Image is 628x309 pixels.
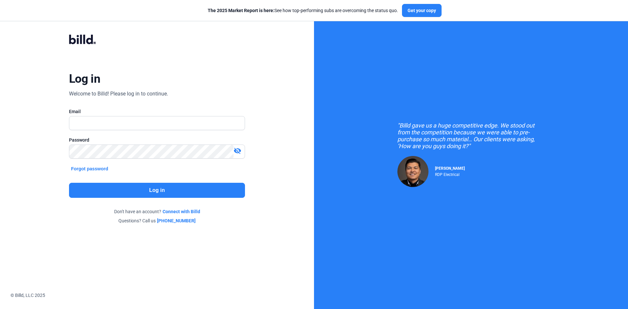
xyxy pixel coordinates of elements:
button: Log in [69,183,245,198]
div: RDP Electrical [435,171,465,177]
div: Welcome to Billd! Please log in to continue. [69,90,168,98]
div: "Billd gave us a huge competitive edge. We stood out from the competition because we were able to... [397,122,545,149]
div: Password [69,137,245,143]
span: [PERSON_NAME] [435,166,465,171]
mat-icon: visibility_off [234,147,241,155]
a: Connect with Billd [163,208,200,215]
div: Don't have an account? [69,208,245,215]
button: Get your copy [402,4,442,17]
span: The 2025 Market Report is here: [208,8,274,13]
a: [PHONE_NUMBER] [157,217,196,224]
button: Forgot password [69,165,110,172]
div: Log in [69,72,100,86]
img: Raul Pacheco [397,156,428,187]
div: See how top-performing subs are overcoming the status quo. [208,7,398,14]
div: Questions? Call us [69,217,245,224]
div: Email [69,108,245,115]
